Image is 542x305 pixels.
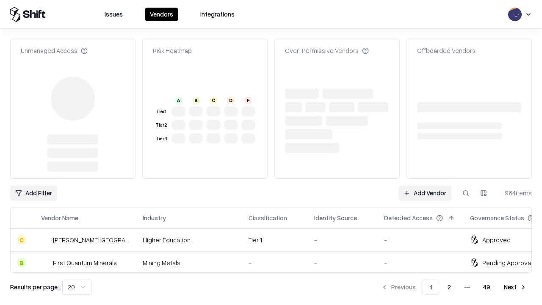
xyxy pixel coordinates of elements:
[249,258,301,267] div: -
[17,236,26,244] div: C
[384,213,433,222] div: Detected Access
[441,280,458,295] button: 2
[21,46,88,55] div: Unmanaged Access
[384,236,456,244] div: -
[143,213,166,222] div: Industry
[17,258,26,267] div: B
[210,97,217,104] div: C
[53,236,129,244] div: [PERSON_NAME][GEOGRAPHIC_DATA]
[10,186,57,201] button: Add Filter
[285,46,369,55] div: Over-Permissive Vendors
[41,236,50,244] img: Reichman University
[499,280,532,295] button: Next
[155,135,168,142] div: Tier 3
[314,258,371,267] div: -
[470,213,524,222] div: Governance Status
[175,97,182,104] div: A
[249,236,301,244] div: Tier 1
[314,213,357,222] div: Identity Source
[155,122,168,129] div: Tier 2
[482,258,532,267] div: Pending Approval
[398,186,451,201] a: Add Vendor
[193,97,199,104] div: B
[498,189,532,197] div: 964 items
[376,280,532,295] nav: pagination
[145,8,178,21] button: Vendors
[53,258,117,267] div: First Quantum Minerals
[417,46,476,55] div: Offboarded Vendors
[10,283,59,291] p: Results per page:
[143,236,235,244] div: Higher Education
[476,280,497,295] button: 49
[100,8,128,21] button: Issues
[155,108,168,115] div: Tier 1
[41,213,78,222] div: Vendor Name
[195,8,240,21] button: Integrations
[384,258,456,267] div: -
[41,258,50,267] img: First Quantum Minerals
[249,213,287,222] div: Classification
[482,236,511,244] div: Approved
[153,46,192,55] div: Risk Heatmap
[227,97,234,104] div: D
[245,97,252,104] div: F
[423,280,439,295] button: 1
[314,236,371,244] div: -
[143,258,235,267] div: Mining Metals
